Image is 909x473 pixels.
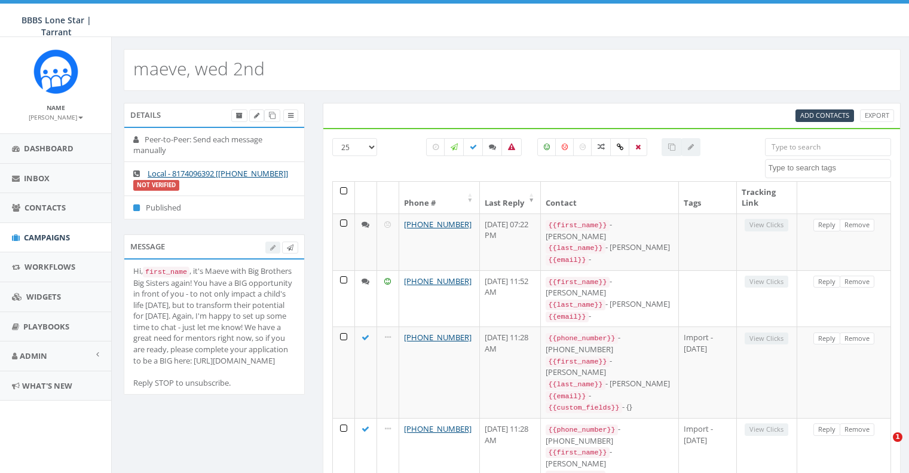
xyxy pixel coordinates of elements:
[840,276,874,288] a: Remove
[444,138,464,156] label: Sending
[33,49,78,94] img: Rally_Corp_Icon_1.png
[546,220,609,231] code: {{first_name}}
[404,423,472,434] a: [PHONE_NUMBER]
[288,111,293,120] span: View Campaign Delivery Statistics
[399,182,480,213] th: Phone #: activate to sort column ascending
[813,423,840,436] a: Reply
[573,138,592,156] label: Neutral
[546,356,609,367] code: {{first_name}}
[133,266,295,388] div: Hi, , it's Maeve with Big Brothers Big Sisters again! You have a BIG opportunity in front of you ...
[480,326,541,418] td: [DATE] 11:28 AM
[546,243,605,254] code: {{last_name}}
[679,182,736,213] th: Tags
[236,111,243,120] span: Archive Campaign
[133,136,145,144] i: Peer-to-Peer
[546,447,609,458] code: {{first_name}}
[480,213,541,270] td: [DATE] 07:22 PM
[546,378,674,390] div: - [PERSON_NAME]
[813,276,840,288] a: Reply
[893,432,902,442] span: 1
[148,168,288,179] a: Local - 8174096392 [[PHONE_NUMBER]]
[29,113,83,121] small: [PERSON_NAME]
[546,277,609,288] code: {{first_name}}
[546,219,674,242] div: - [PERSON_NAME]
[254,111,259,120] span: Edit Campaign Title
[404,332,472,343] a: [PHONE_NUMBER]
[546,402,622,413] code: {{custom_fields}}
[546,300,605,310] code: {{last_name}}
[555,138,574,156] label: Negative
[24,232,70,243] span: Campaigns
[769,163,890,173] textarea: Search
[124,103,305,127] div: Details
[813,332,840,345] a: Reply
[868,432,897,461] iframe: Intercom live chat
[133,59,265,78] h2: maeve, wed 2nd
[124,234,305,258] div: Message
[541,182,679,213] th: Contact
[124,196,304,219] li: Published
[426,138,445,156] label: Pending
[546,255,588,266] code: {{email}}
[24,173,50,184] span: Inbox
[546,276,674,298] div: - [PERSON_NAME]
[629,138,647,156] label: Removed
[800,111,849,120] span: CSV files only
[20,350,47,361] span: Admin
[765,138,891,156] input: Type to search
[800,111,849,120] span: Add Contacts
[546,310,674,322] div: -
[26,291,61,302] span: Widgets
[546,379,605,390] code: {{last_name}}
[860,109,894,122] a: Export
[143,267,189,277] code: first_name
[25,202,66,213] span: Contacts
[22,380,72,391] span: What's New
[840,332,874,345] a: Remove
[404,276,472,286] a: [PHONE_NUMBER]
[679,326,736,418] td: Import - [DATE]
[546,332,674,355] div: - [PHONE_NUMBER]
[29,111,83,122] a: [PERSON_NAME]
[23,321,69,332] span: Playbooks
[25,261,75,272] span: Workflows
[546,298,674,310] div: - [PERSON_NAME]
[737,182,797,213] th: Tracking Link
[24,143,74,154] span: Dashboard
[795,109,854,122] a: Add Contacts
[133,204,146,212] i: Published
[269,111,276,120] span: Clone Campaign
[546,401,674,413] div: - {}
[546,390,674,402] div: -
[813,219,840,231] a: Reply
[546,242,674,254] div: - [PERSON_NAME]
[124,128,304,162] li: Peer-to-Peer: Send each message manually
[546,355,674,378] div: - [PERSON_NAME]
[47,103,65,112] small: Name
[591,138,611,156] label: Mixed
[840,219,874,231] a: Remove
[546,446,674,469] div: - [PERSON_NAME]
[537,138,556,156] label: Positive
[546,391,588,402] code: {{email}}
[546,312,588,322] code: {{email}}
[546,333,617,344] code: {{phone_number}}
[546,423,674,446] div: - [PHONE_NUMBER]
[482,138,503,156] label: Replied
[546,254,674,266] div: -
[546,425,617,435] code: {{phone_number}}
[404,219,472,230] a: [PHONE_NUMBER]
[840,423,874,436] a: Remove
[480,182,541,213] th: Last Reply: activate to sort column ascending
[287,243,293,252] span: Send Test Message
[22,14,91,38] span: BBBS Lone Star | Tarrant
[463,138,483,156] label: Delivered
[610,138,630,156] label: Link Clicked
[501,138,522,156] label: Bounced
[133,180,179,191] label: Not Verified
[480,270,541,327] td: [DATE] 11:52 AM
